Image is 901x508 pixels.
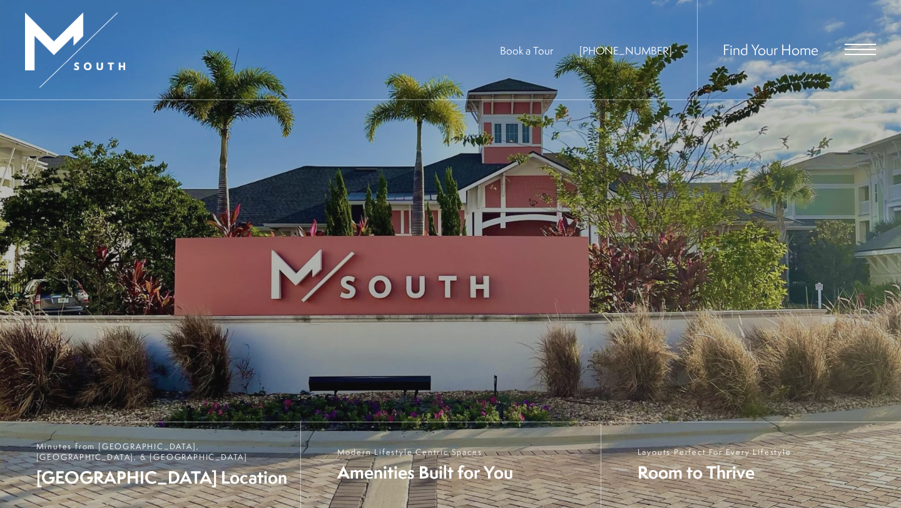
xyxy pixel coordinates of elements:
[579,43,672,58] span: [PHONE_NUMBER]
[36,441,288,462] span: Minutes from [GEOGRAPHIC_DATA], [GEOGRAPHIC_DATA], & [GEOGRAPHIC_DATA]
[845,44,876,55] button: Open Menu
[723,39,818,59] a: Find Your Home
[36,465,288,489] span: [GEOGRAPHIC_DATA] Location
[579,43,672,58] a: Call Us at 813-570-8014
[500,43,553,58] a: Book a Tour
[25,13,125,88] img: MSouth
